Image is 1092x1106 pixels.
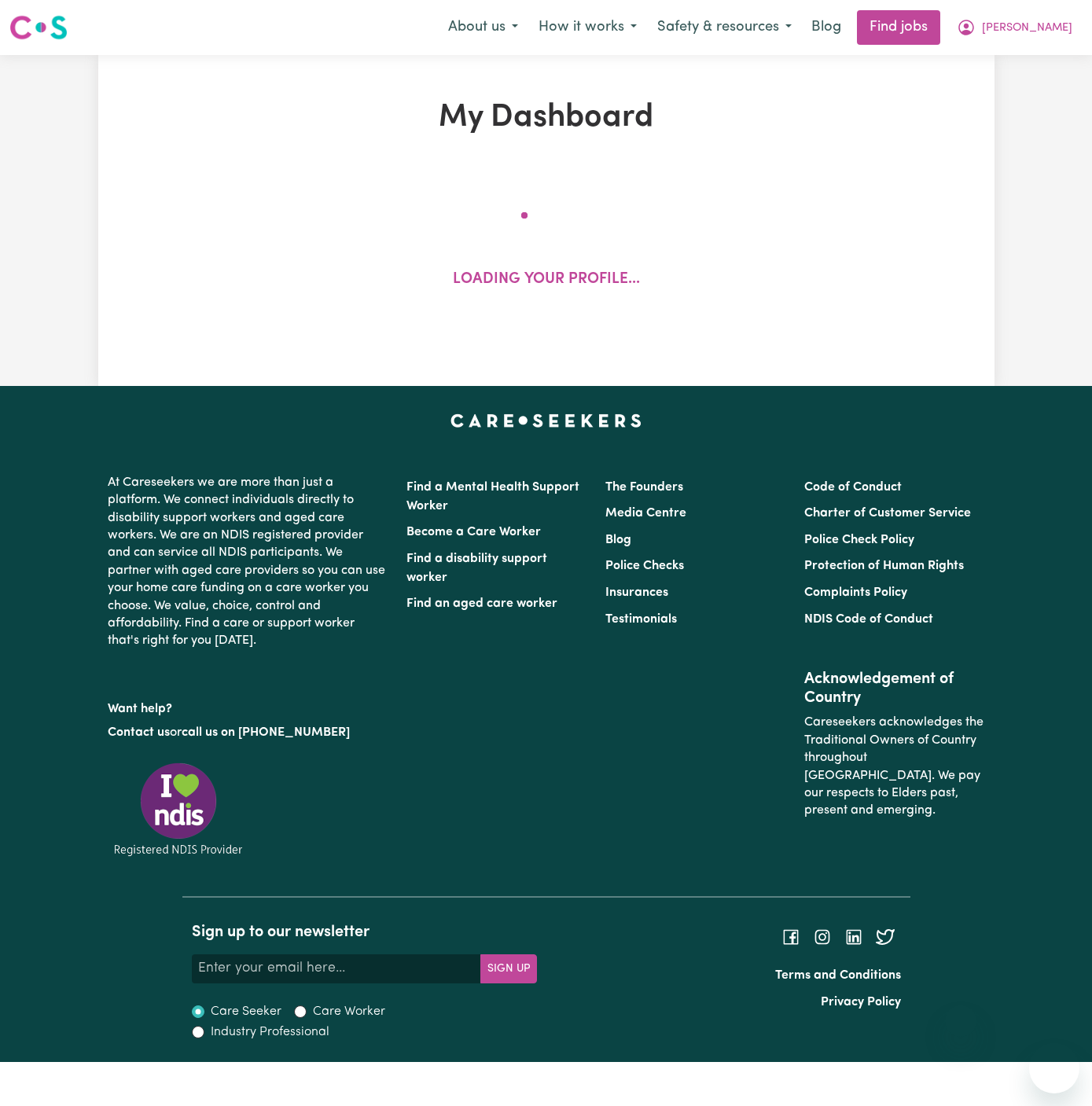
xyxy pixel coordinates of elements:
[947,11,1083,44] button: My Account
[211,1023,329,1042] label: Industry Professional
[480,954,537,983] button: Subscribe
[781,930,800,942] a: Follow Careseekers on Facebook
[438,11,528,44] button: About us
[802,10,851,45] a: Blog
[406,597,557,610] a: Find an aged care worker
[647,11,802,44] button: Safety & resources
[108,718,388,748] p: or
[605,560,684,572] a: Police Checks
[775,969,901,982] a: Terms and Conditions
[804,707,984,825] p: Careseekers acknowledges the Traditional Owners of Country throughout [GEOGRAPHIC_DATA]. We pay o...
[605,586,668,599] a: Insurances
[605,507,686,520] a: Media Centre
[211,1002,281,1021] label: Care Seeker
[192,923,537,942] h2: Sign up to our newsletter
[844,930,863,942] a: Follow Careseekers on LinkedIn
[804,507,971,520] a: Charter of Customer Service
[804,670,984,707] h2: Acknowledgement of Country
[945,1005,976,1037] iframe: Close message
[804,613,933,626] a: NDIS Code of Conduct
[182,726,350,739] a: call us on [PHONE_NUMBER]
[605,534,631,546] a: Blog
[9,9,68,46] a: Careseekers logo
[9,13,68,42] img: Careseekers logo
[821,996,901,1009] a: Privacy Policy
[406,553,547,584] a: Find a disability support worker
[450,414,642,427] a: Careseekers home page
[982,20,1072,37] span: [PERSON_NAME]
[108,694,388,718] p: Want help?
[313,1002,385,1021] label: Care Worker
[605,613,677,626] a: Testimonials
[804,560,964,572] a: Protection of Human Rights
[876,930,895,942] a: Follow Careseekers on Twitter
[108,726,170,739] a: Contact us
[804,481,902,494] a: Code of Conduct
[108,760,249,858] img: Registered NDIS provider
[1029,1043,1079,1093] iframe: Button to launch messaging window
[857,10,940,45] a: Find jobs
[605,481,683,494] a: The Founders
[406,526,541,538] a: Become a Care Worker
[108,468,388,656] p: At Careseekers we are more than just a platform. We connect individuals directly to disability su...
[453,269,640,292] p: Loading your profile...
[804,534,914,546] a: Police Check Policy
[813,930,832,942] a: Follow Careseekers on Instagram
[528,11,647,44] button: How it works
[804,586,907,599] a: Complaints Policy
[406,481,579,513] a: Find a Mental Health Support Worker
[257,99,836,137] h1: My Dashboard
[192,954,481,983] input: Enter your email here...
